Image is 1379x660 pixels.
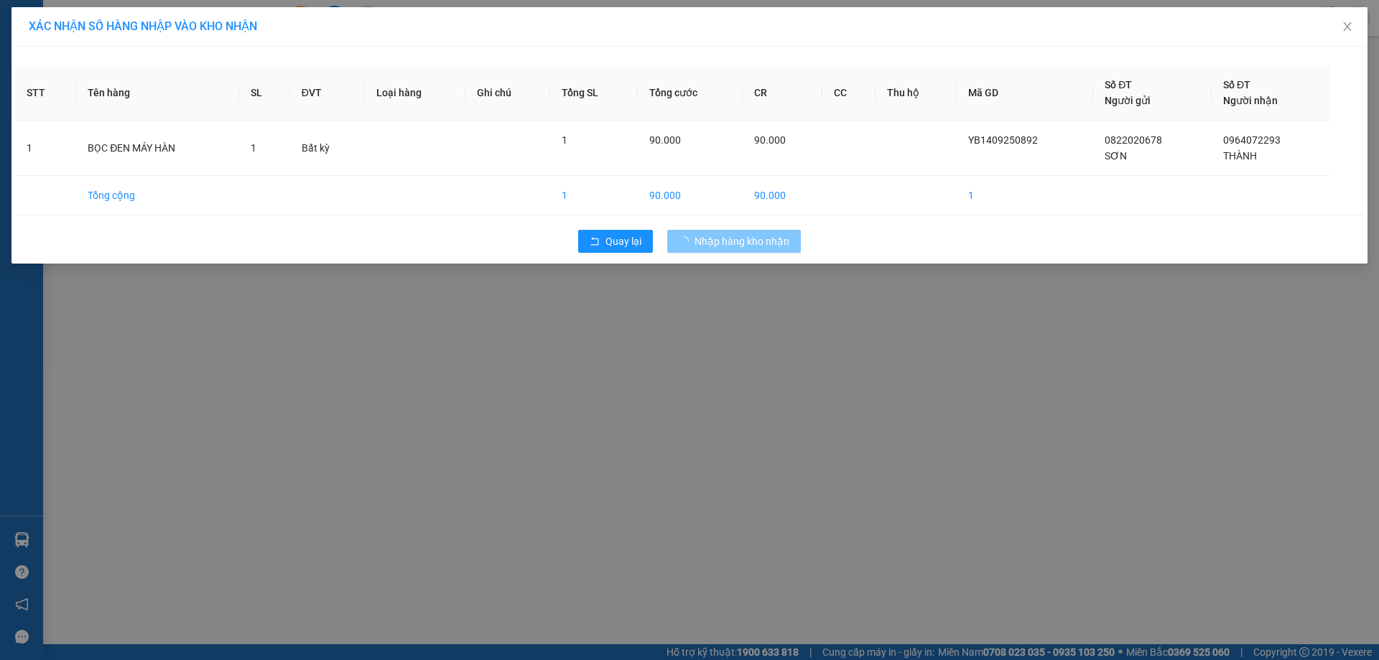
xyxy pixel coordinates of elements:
[754,134,786,146] span: 90.000
[605,233,641,249] span: Quay lại
[1223,134,1281,146] span: 0964072293
[743,176,823,215] td: 90.000
[290,121,365,176] td: Bất kỳ
[239,65,290,121] th: SL
[578,230,653,253] button: rollbackQuay lại
[15,121,76,176] td: 1
[1342,21,1353,32] span: close
[649,134,681,146] span: 90.000
[15,65,76,121] th: STT
[667,230,801,253] button: Nhập hàng kho nhận
[968,134,1038,146] span: YB1409250892
[695,233,789,249] span: Nhập hàng kho nhận
[365,65,465,121] th: Loại hàng
[1105,134,1162,146] span: 0822020678
[76,176,239,215] td: Tổng cộng
[590,236,600,248] span: rollback
[876,65,957,121] th: Thu hộ
[1105,79,1132,90] span: Số ĐT
[822,65,876,121] th: CC
[638,176,743,215] td: 90.000
[638,65,743,121] th: Tổng cước
[562,134,567,146] span: 1
[957,65,1093,121] th: Mã GD
[957,176,1093,215] td: 1
[1223,150,1257,162] span: THÀNH
[1105,150,1127,162] span: SƠN
[29,19,257,33] span: XÁC NHẬN SỐ HÀNG NHẬP VÀO KHO NHẬN
[1327,7,1368,47] button: Close
[465,65,550,121] th: Ghi chú
[76,65,239,121] th: Tên hàng
[76,121,239,176] td: BỌC ĐEN MÁY HÀN
[290,65,365,121] th: ĐVT
[550,176,638,215] td: 1
[251,142,256,154] span: 1
[1223,79,1250,90] span: Số ĐT
[679,236,695,246] span: loading
[1105,95,1151,106] span: Người gửi
[1223,95,1278,106] span: Người nhận
[550,65,638,121] th: Tổng SL
[743,65,823,121] th: CR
